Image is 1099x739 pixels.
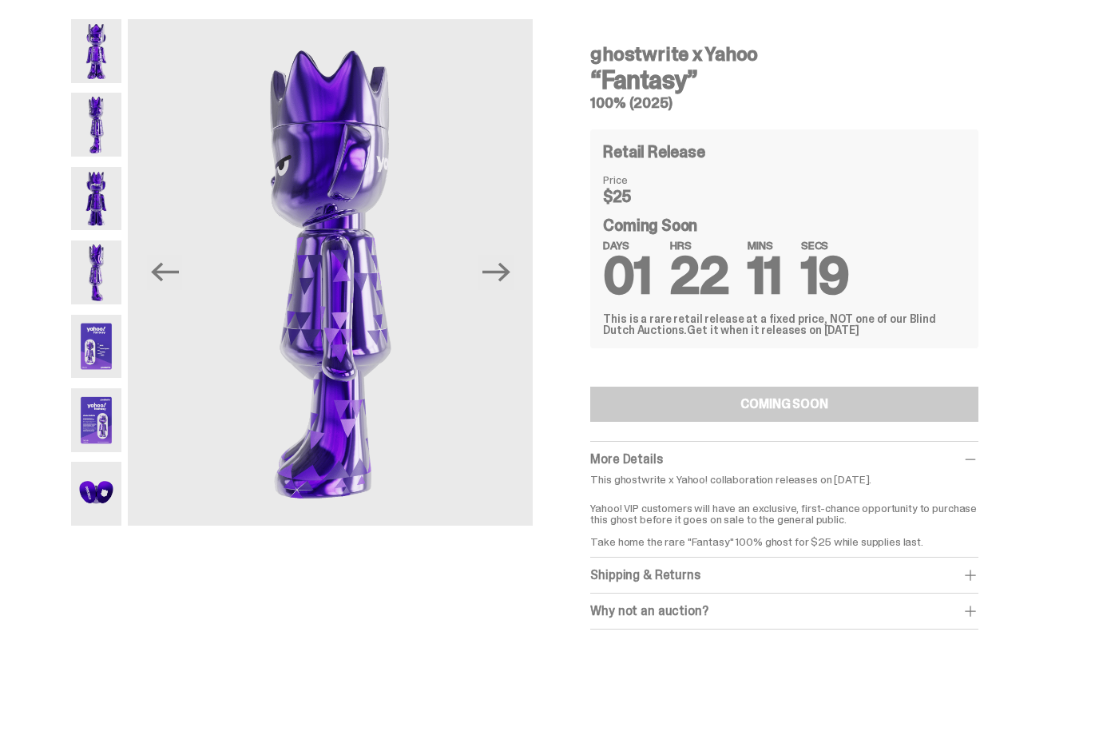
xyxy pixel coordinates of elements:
[603,313,965,336] div: This is a rare retail release at a fixed price, NOT one of our Blind Dutch Auctions.
[748,240,782,251] span: MINS
[590,387,978,422] button: COMING SOON
[71,93,122,157] img: Yahoo-HG---2.png
[590,96,978,110] h5: 100% (2025)
[71,315,122,379] img: Yahoo-HG---5.png
[603,144,704,160] h4: Retail Release
[128,19,533,526] img: Yahoo-HG---2.png
[748,243,782,309] span: 11
[801,240,849,251] span: SECS
[670,243,728,309] span: 22
[71,240,122,304] img: Yahoo-HG---4.png
[478,255,514,290] button: Next
[603,217,965,294] div: Coming Soon
[590,45,978,64] h4: ghostwrite x Yahoo
[740,398,827,411] div: COMING SOON
[147,255,182,290] button: Previous
[71,462,122,526] img: Yahoo-HG---7.png
[590,451,662,467] span: More Details
[71,19,122,83] img: Yahoo-HG---1.png
[590,567,978,583] div: Shipping & Returns
[603,240,651,251] span: DAYS
[603,189,683,205] dd: $25
[603,174,683,185] dt: Price
[603,243,651,309] span: 01
[590,603,978,619] div: Why not an auction?
[590,474,978,485] p: This ghostwrite x Yahoo! collaboration releases on [DATE].
[590,491,978,547] p: Yahoo! VIP customers will have an exclusive, first-chance opportunity to purchase this ghost befo...
[71,167,122,231] img: Yahoo-HG---3.png
[71,388,122,452] img: Yahoo-HG---6.png
[687,323,859,337] span: Get it when it releases on [DATE]
[801,243,849,309] span: 19
[670,240,728,251] span: HRS
[590,67,978,93] h3: “Fantasy”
